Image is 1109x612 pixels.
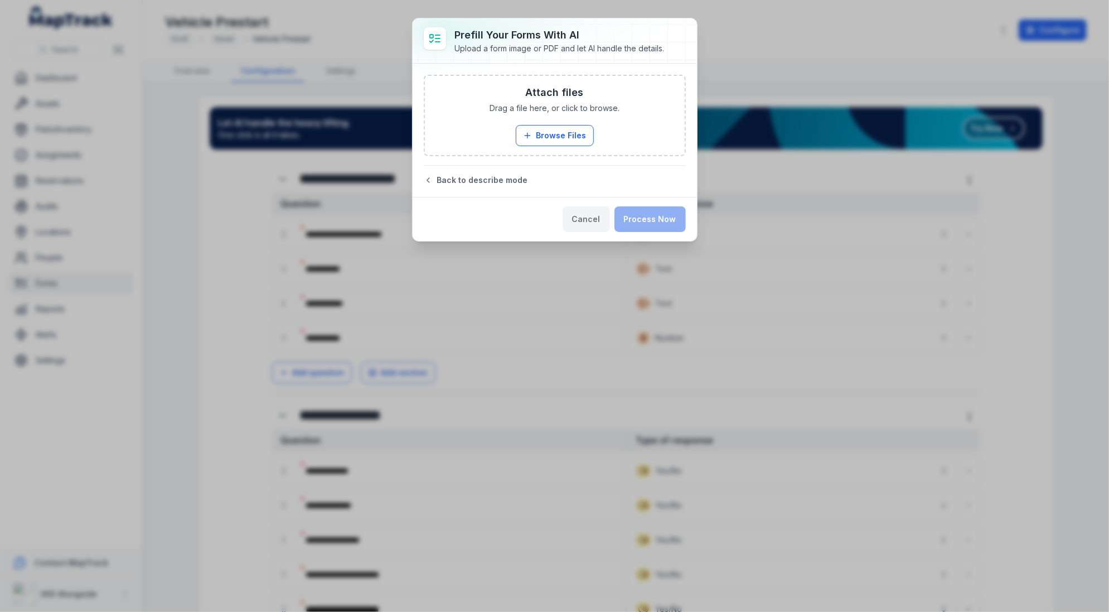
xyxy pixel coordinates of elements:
h3: Prefill Your Forms with AI [455,27,665,43]
h3: Attach files [526,85,584,100]
div: Upload a form image or PDF and let AI handle the details. [455,43,665,54]
button: Cancel [563,206,610,232]
span: Drag a file here, or click to browse. [490,103,619,114]
div: :r6v:-form-item-label [424,75,686,156]
button: Back to describe mode [424,175,686,186]
button: Browse Files [516,125,594,146]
